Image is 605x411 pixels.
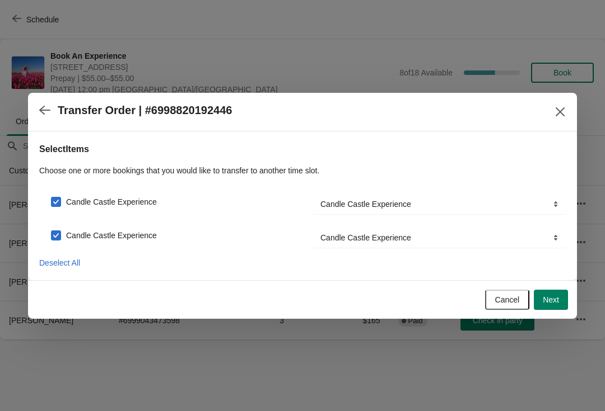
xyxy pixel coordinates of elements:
[534,290,568,310] button: Next
[39,165,566,176] p: Choose one or more bookings that you would like to transfer to another time slot.
[66,196,157,207] span: Candle Castle Experience
[543,295,559,304] span: Next
[58,104,232,117] h2: Transfer Order | #6998820192446
[39,143,566,156] h2: Select Items
[550,102,570,122] button: Close
[495,295,520,304] span: Cancel
[66,230,157,241] span: Candle Castle Experience
[35,253,85,273] button: Deselect All
[485,290,530,310] button: Cancel
[39,258,80,267] span: Deselect All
